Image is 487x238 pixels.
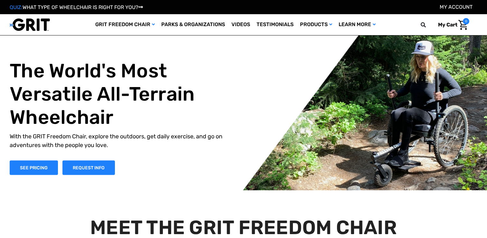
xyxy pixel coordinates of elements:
[228,14,253,35] a: Videos
[62,160,115,175] a: Slide number 1, Request Information
[10,4,23,10] span: QUIZ:
[335,14,379,35] a: Learn More
[253,14,297,35] a: Testimonials
[158,14,228,35] a: Parks & Organizations
[92,14,158,35] a: GRIT Freedom Chair
[458,20,468,30] img: Cart
[297,14,335,35] a: Products
[10,132,237,149] p: With the GRIT Freedom Chair, explore the outdoors, get daily exercise, and go on adventures with ...
[10,59,237,129] h1: The World's Most Versatile All-Terrain Wheelchair
[463,18,469,25] span: 0
[440,4,473,10] a: Account
[10,4,143,10] a: QUIZ:WHAT TYPE OF WHEELCHAIR IS RIGHT FOR YOU?
[438,22,457,28] span: My Cart
[424,18,433,32] input: Search
[433,18,469,32] a: Cart with 0 items
[10,18,50,31] img: GRIT All-Terrain Wheelchair and Mobility Equipment
[10,160,58,175] a: Shop Now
